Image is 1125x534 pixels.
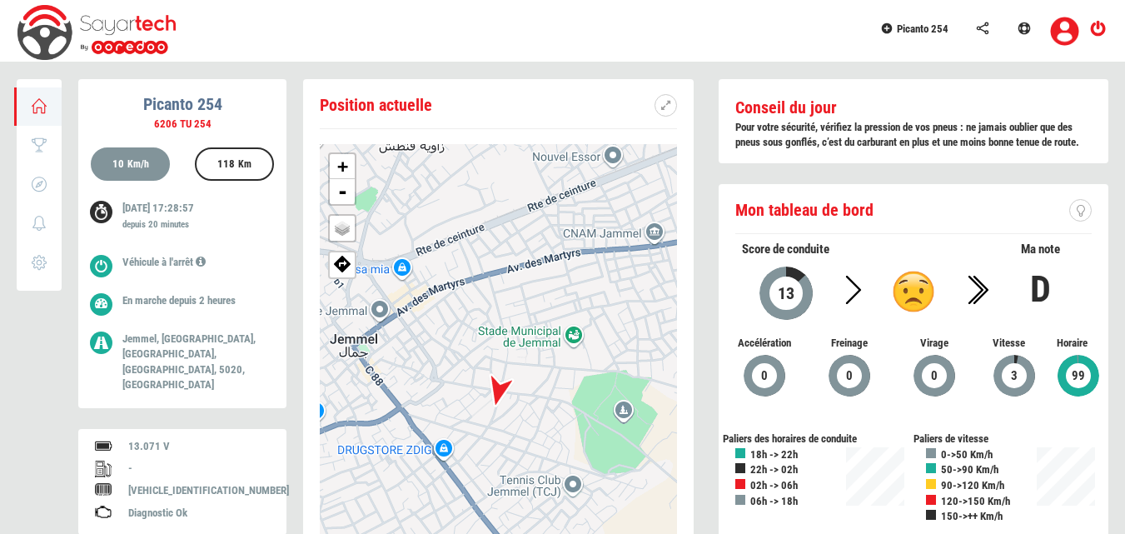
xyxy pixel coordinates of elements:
b: Pour votre sécurité, vérifiez la pression de vos pneus : ne jamais oublier que des pneus sous gon... [735,121,1079,149]
b: 50->90 Km/h [941,463,998,476]
b: 02h -> 06h [750,479,798,492]
p: [DATE] 17:28:57 [122,201,261,235]
label: Km/h [127,157,149,172]
span: 99 [1071,367,1086,386]
span: Picanto 254 [897,22,948,35]
b: 150->++ Km/h [941,510,1003,522]
span: 0 [930,367,938,386]
div: 10 [105,149,157,182]
span: Virage [904,336,964,352]
span: Accélération [735,336,795,352]
a: Zoom in [330,154,355,179]
span: 0 [845,367,854,386]
b: 18h -> 22h [750,448,798,461]
b: 120->150 Km/h [941,495,1010,507]
img: d.png [893,271,934,312]
img: directions.png [334,254,351,272]
a: Layers [330,216,355,241]
p: Jemmel, [GEOGRAPHIC_DATA], [GEOGRAPHIC_DATA], [GEOGRAPHIC_DATA], 5020, [GEOGRAPHIC_DATA] [122,332,261,393]
span: Freinage [819,336,879,352]
span: Score de conduite [742,242,829,257]
span: Vitesse [989,336,1028,352]
span: 0 [760,367,769,386]
div: Paliers des horaires de conduite [723,432,913,447]
p: Véhicule à l'arrêt [122,255,261,271]
span: Mon tableau de bord [735,200,874,220]
div: - [128,461,270,477]
div: Diagnostic Ok [128,506,270,522]
label: Km [238,157,251,172]
b: 06h -> 18h [750,495,798,507]
div: [VEHICLE_IDENTIFICATION_NUMBER] [128,483,270,499]
div: 13.071 V [128,439,270,455]
span: Position actuelle [320,95,432,115]
label: depuis 20 minutes [122,218,189,232]
span: 13 [777,283,795,303]
b: 22h -> 02h [750,463,798,476]
div: 6206 TU 254 [78,117,286,132]
span: Ma note [1021,242,1060,257]
span: Afficher ma position sur google map [330,252,355,272]
b: D [1030,267,1051,311]
b: 90->120 Km/h [941,479,1004,492]
b: Conseil du jour [735,97,837,117]
a: Zoom out [330,179,355,204]
div: 118 [210,149,259,182]
div: Paliers de vitesse [913,432,1104,447]
b: Picanto 254 [143,94,222,114]
span: 3 [1010,367,1018,386]
b: 0->50 Km/h [941,448,993,461]
span: En marche [122,294,167,307]
span: depuis 2 heures [169,294,236,307]
span: Horaire [1053,336,1092,352]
